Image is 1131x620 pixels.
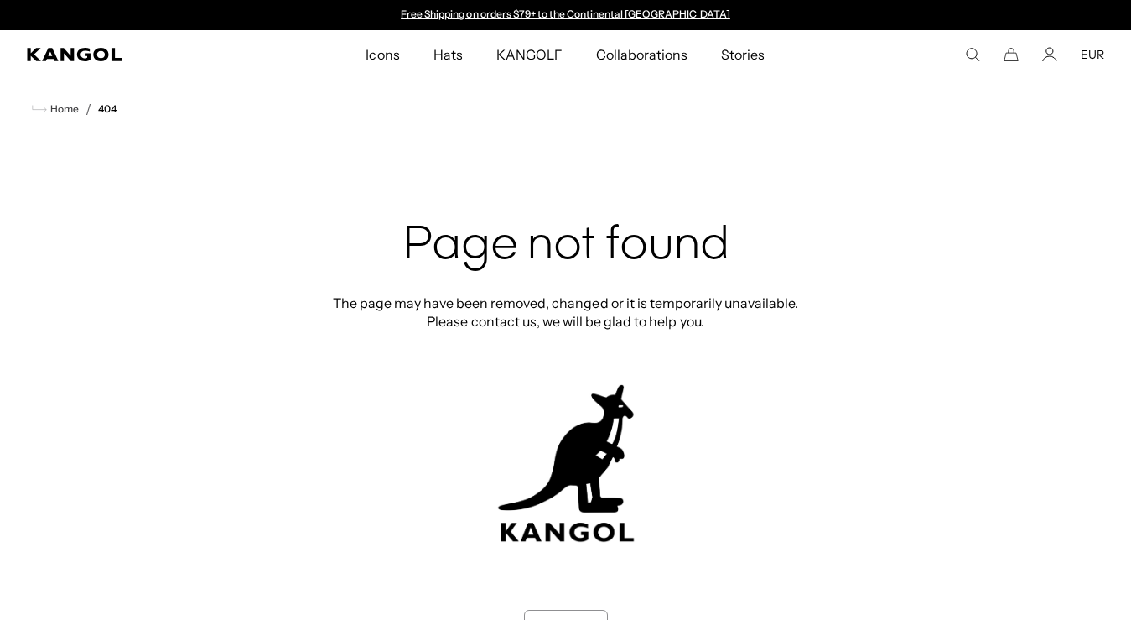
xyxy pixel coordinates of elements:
[579,30,704,79] a: Collaborations
[417,30,480,79] a: Hats
[393,8,739,22] slideshow-component: Announcement bar
[32,102,79,117] a: Home
[328,294,804,331] p: The page may have been removed, changed or it is temporarily unavailable. Please contact us, we w...
[1081,47,1104,62] button: EUR
[480,30,579,79] a: KANGOLF
[401,8,730,20] a: Free Shipping on orders $79+ to the Continental [GEOGRAPHIC_DATA]
[1042,47,1057,62] a: Account
[98,103,117,115] a: 404
[496,30,563,79] span: KANGOLF
[1004,47,1019,62] button: Cart
[328,220,804,274] h2: Page not found
[27,48,241,61] a: Kangol
[495,384,637,543] img: kangol-404-logo.jpg
[366,30,399,79] span: Icons
[596,30,687,79] span: Collaborations
[704,30,781,79] a: Stories
[721,30,765,79] span: Stories
[433,30,463,79] span: Hats
[79,99,91,119] li: /
[349,30,416,79] a: Icons
[393,8,739,22] div: 1 of 2
[47,103,79,115] span: Home
[965,47,980,62] summary: Search here
[393,8,739,22] div: Announcement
